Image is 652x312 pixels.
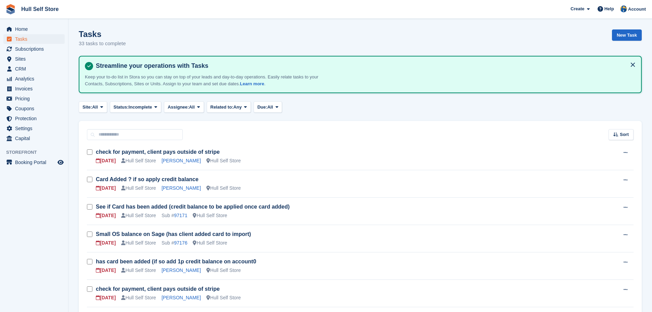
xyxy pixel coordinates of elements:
div: Hull Self Store [193,239,227,247]
a: [PERSON_NAME] [162,295,201,300]
div: Hull Self Store [206,267,241,274]
a: menu [3,44,65,54]
p: Keep your to-do list in Stora so you can stay on top of your leads and day-to-day operations. Eas... [85,74,324,87]
div: Sub # [162,239,188,247]
button: Assignee: All [164,101,204,113]
div: Hull Self Store [206,185,241,192]
span: Tasks [15,34,56,44]
a: menu [3,134,65,143]
a: menu [3,34,65,44]
div: [DATE] [96,185,116,192]
a: menu [3,114,65,123]
a: menu [3,158,65,167]
a: Card Added ? if so apply credit balance [96,176,199,182]
button: Due: All [254,101,282,113]
a: [PERSON_NAME] [162,158,201,163]
h4: Streamline your operations with Tasks [93,62,636,70]
span: Booking Portal [15,158,56,167]
div: Hull Self Store [121,267,156,274]
span: All [267,104,273,111]
div: Hull Self Store [121,212,156,219]
div: Hull Self Store [206,294,241,301]
span: Due: [257,104,267,111]
div: Hull Self Store [193,212,227,219]
span: Capital [15,134,56,143]
span: Invoices [15,84,56,93]
a: check for payment, client pays outside of stripe [96,286,220,292]
div: [DATE] [96,157,116,164]
div: Hull Self Store [121,157,156,164]
span: Help [604,5,614,12]
a: has card been added (if so add 1p credit balance on account0 [96,259,256,264]
span: Sites [15,54,56,64]
a: menu [3,104,65,113]
button: Related to: Any [207,101,251,113]
span: CRM [15,64,56,74]
span: Create [571,5,584,12]
div: Sub # [162,212,188,219]
a: 97171 [174,213,187,218]
span: Related to: [210,104,233,111]
span: Protection [15,114,56,123]
span: Any [233,104,242,111]
div: [DATE] [96,267,116,274]
span: All [189,104,195,111]
a: menu [3,84,65,93]
span: Analytics [15,74,56,84]
h1: Tasks [79,29,126,39]
a: New Task [612,29,642,41]
a: [PERSON_NAME] [162,185,201,191]
span: Pricing [15,94,56,103]
a: check for payment, client pays outside of stripe [96,149,220,155]
div: [DATE] [96,239,116,247]
a: See if Card has been added (credit balance to be applied once card added) [96,204,290,210]
div: Hull Self Store [206,157,241,164]
span: Account [628,6,646,13]
a: Small OS balance on Sage (has client added card to import) [96,231,251,237]
div: Hull Self Store [121,239,156,247]
a: Preview store [56,158,65,166]
span: Site: [82,104,92,111]
a: menu [3,74,65,84]
span: Storefront [6,149,68,156]
span: Coupons [15,104,56,113]
p: 33 tasks to complete [79,40,126,48]
span: Home [15,24,56,34]
span: Subscriptions [15,44,56,54]
a: Learn more [240,81,264,86]
a: menu [3,64,65,74]
span: Settings [15,124,56,133]
span: Assignee: [168,104,189,111]
div: Hull Self Store [121,185,156,192]
img: Hull Self Store [620,5,627,12]
a: menu [3,54,65,64]
a: [PERSON_NAME] [162,267,201,273]
button: Site: All [79,101,107,113]
a: 97176 [174,240,187,246]
a: menu [3,94,65,103]
div: Hull Self Store [121,294,156,301]
span: Incomplete [129,104,152,111]
div: [DATE] [96,294,116,301]
div: [DATE] [96,212,116,219]
button: Status: Incomplete [110,101,161,113]
a: menu [3,124,65,133]
span: Sort [620,131,629,138]
img: stora-icon-8386f47178a22dfd0bd8f6a31ec36ba5ce8667c1dd55bd0f319d3a0aa187defe.svg [5,4,16,14]
a: menu [3,24,65,34]
span: All [92,104,98,111]
a: Hull Self Store [18,3,61,15]
span: Status: [114,104,129,111]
